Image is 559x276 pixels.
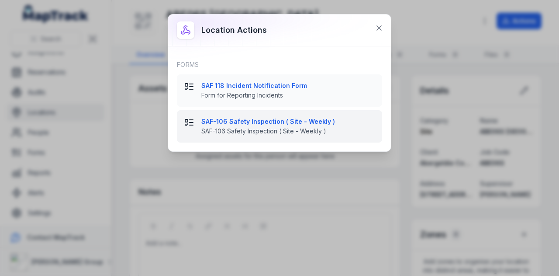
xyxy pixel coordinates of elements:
button: SAF 118 Incident Notification FormForm for Reporting Incidents [177,74,382,107]
button: SAF-106 Safety Inspection ( Site - Weekly )SAF-106 Safety Inspection ( Site - Weekly ) [177,110,382,143]
span: Form for Reporting Incidents [201,91,375,100]
h3: Location actions [201,24,267,36]
strong: SAF-106 Safety Inspection ( Site - Weekly ) [201,117,375,126]
div: Forms [177,55,382,74]
span: SAF-106 Safety Inspection ( Site - Weekly ) [201,127,375,136]
strong: SAF 118 Incident Notification Form [201,81,375,90]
